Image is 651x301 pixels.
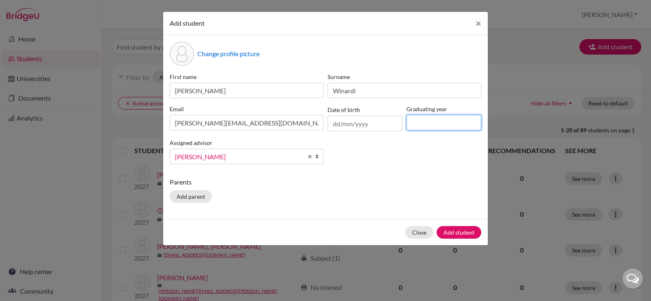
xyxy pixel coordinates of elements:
[405,226,433,239] button: Close
[170,138,212,147] label: Assigned advisor
[170,190,212,203] button: Add parent
[469,12,488,35] button: Close
[170,105,323,113] label: Email
[175,152,303,162] span: [PERSON_NAME]
[170,73,323,81] label: First name
[170,177,481,187] p: Parents
[406,105,481,113] label: Graduating year
[437,226,481,239] button: Add student
[476,17,481,29] span: ×
[18,6,35,13] span: Help
[170,42,194,66] div: Profile picture
[328,105,360,114] label: Date of birth
[328,116,402,131] input: dd/mm/yyyy
[328,73,481,81] label: Surname
[170,19,205,27] span: Add student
